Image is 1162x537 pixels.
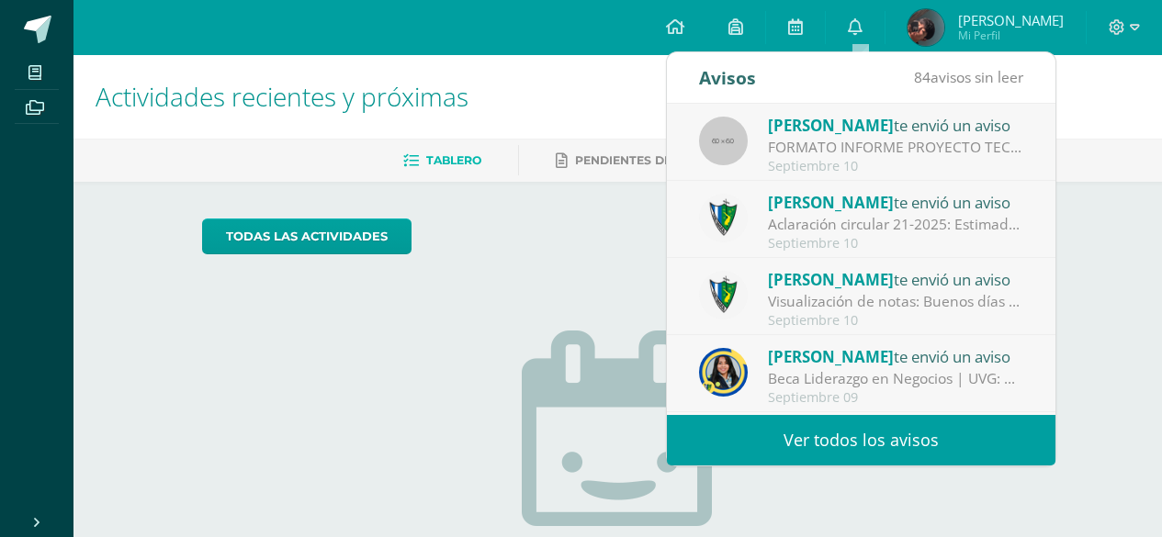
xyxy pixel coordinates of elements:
[699,194,748,242] img: 9f174a157161b4ddbe12118a61fed988.png
[667,415,1055,465] a: Ver todos los avisos
[575,153,732,167] span: Pendientes de entrega
[768,390,1023,406] div: Septiembre 09
[768,267,1023,291] div: te envió un aviso
[699,271,748,319] img: 9f174a157161b4ddbe12118a61fed988.png
[699,52,756,103] div: Avisos
[768,269,894,290] span: [PERSON_NAME]
[768,291,1023,312] div: Visualización de notas: Buenos días estimados padres y estudiantes, es un gusto saludarlos. Por e...
[768,115,894,136] span: [PERSON_NAME]
[768,159,1023,174] div: Septiembre 10
[768,137,1023,158] div: FORMATO INFORME PROYECTO TECNOLÓGICO: Alumnos Graduandos: Por este medio se adjunta el formato en...
[768,346,894,367] span: [PERSON_NAME]
[768,113,1023,137] div: te envió un aviso
[768,214,1023,235] div: Aclaración circular 21-2025: Estimados padres y estudiantes, es un gusto saludarlos. Únicamente c...
[768,190,1023,214] div: te envió un aviso
[958,11,1064,29] span: [PERSON_NAME]
[699,348,748,397] img: 9385da7c0ece523bc67fca2554c96817.png
[768,236,1023,252] div: Septiembre 10
[556,146,732,175] a: Pendientes de entrega
[768,313,1023,329] div: Septiembre 10
[908,9,944,46] img: 6ec9e2f86f1f33a9c28bb0b5bc64a6c0.png
[768,368,1023,389] div: Beca Liderazgo en Negocios | UVG: Gusto en saludarlos chicos, que estén brillando en su práctica....
[96,79,468,114] span: Actividades recientes y próximas
[958,28,1064,43] span: Mi Perfil
[768,344,1023,368] div: te envió un aviso
[202,218,412,254] a: todas las Actividades
[699,117,748,165] img: 60x60
[403,146,481,175] a: Tablero
[914,67,1023,87] span: avisos sin leer
[768,192,894,213] span: [PERSON_NAME]
[426,153,481,167] span: Tablero
[914,67,931,87] span: 84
